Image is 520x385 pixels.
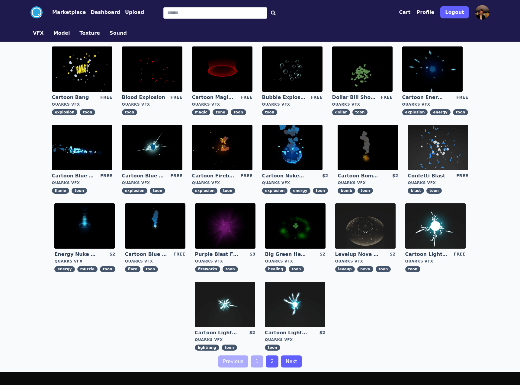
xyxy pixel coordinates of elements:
span: blast [408,188,424,194]
a: Logout [440,4,469,21]
button: Profile [417,9,435,16]
div: FREE [100,94,112,101]
a: Marketplace [43,9,86,16]
button: Upload [125,9,144,16]
div: Quarks VFX [122,102,182,107]
a: Blood Explosion [122,94,165,101]
a: Cartoon Lightning Ball with Bloom [265,329,308,336]
span: toon [352,109,368,115]
a: Cartoon Lightning Ball Explosion [195,329,238,336]
div: Quarks VFX [262,102,323,107]
a: Cartoon Energy Explosion [402,94,446,101]
img: imgAlt [192,46,252,92]
span: magic [192,109,210,115]
div: FREE [170,94,182,101]
div: Quarks VFX [405,259,466,264]
span: muzzle [77,266,98,272]
a: Cartoon Bang [52,94,95,101]
img: imgAlt [122,125,182,170]
div: Quarks VFX [335,259,396,264]
div: FREE [100,173,112,179]
span: flare [125,266,140,272]
a: Cartoon Blue Flamethrower [52,173,95,179]
div: Quarks VFX [125,259,185,264]
div: Quarks VFX [265,337,325,342]
div: $2 [319,251,325,258]
span: toon [100,266,115,272]
div: $2 [322,173,328,179]
img: imgAlt [338,125,398,170]
span: toon [453,109,468,115]
a: Purple Blast Fireworks [195,251,239,258]
a: Model [49,30,75,37]
div: Quarks VFX [52,180,112,185]
div: Quarks VFX [195,337,255,342]
img: imgAlt [408,125,468,170]
a: Texture [75,30,105,37]
span: fireworks [195,266,220,272]
span: leveup [335,266,355,272]
a: Cartoon Bomb Fuse [338,173,381,179]
div: Quarks VFX [54,259,115,264]
span: explosion [402,109,428,115]
img: imgAlt [125,203,185,249]
span: explosion [192,188,218,194]
img: imgAlt [52,46,112,92]
span: toon [143,266,158,272]
div: Quarks VFX [408,180,468,185]
span: toon [376,266,391,272]
div: Quarks VFX [402,102,468,107]
img: imgAlt [195,282,255,327]
span: toon [80,109,95,115]
span: zone [213,109,228,115]
img: imgAlt [265,282,325,327]
div: FREE [173,251,185,258]
a: 2 [266,355,278,367]
img: imgAlt [335,203,396,249]
a: Cartoon Blue Gas Explosion [122,173,165,179]
div: Quarks VFX [122,180,182,185]
img: imgAlt [402,46,463,92]
span: toon [222,345,237,351]
input: Search [163,7,267,19]
button: Texture [79,30,100,37]
span: toon [231,109,246,115]
div: $2 [249,329,255,336]
button: Cart [399,9,410,16]
span: toon [358,188,373,194]
img: imgAlt [122,46,182,92]
div: FREE [380,94,392,101]
button: VFX [33,30,44,37]
div: FREE [240,94,252,101]
span: toon [289,266,304,272]
span: healing [265,266,286,272]
img: imgAlt [332,46,393,92]
div: FREE [310,94,322,101]
div: FREE [240,173,252,179]
div: $2 [109,251,115,258]
button: Marketplace [52,9,86,16]
a: Sound [105,30,132,37]
span: explosion [52,109,78,115]
a: Next [281,355,302,367]
a: VFX [28,30,49,37]
span: toon [122,109,137,115]
span: lightning [195,345,219,351]
a: Cartoon Lightning Ball [405,251,449,258]
span: explosion [122,188,148,194]
a: Dashboard [86,9,120,16]
div: FREE [456,173,468,179]
span: toon [223,266,238,272]
img: imgAlt [195,203,255,249]
span: flame [52,188,69,194]
div: Quarks VFX [332,102,393,107]
button: Model [53,30,70,37]
span: toon [405,266,421,272]
img: imgAlt [262,125,323,170]
a: Cartoon Blue Flare [125,251,169,258]
div: $3 [249,251,255,258]
button: Sound [110,30,127,37]
img: imgAlt [52,125,112,170]
div: $2 [392,173,398,179]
